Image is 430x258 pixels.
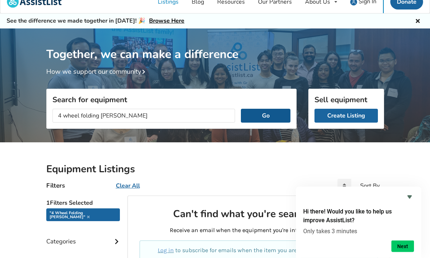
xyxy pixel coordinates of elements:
[52,95,290,105] h3: Search for equipment
[303,207,414,225] h2: Hi there! Would you like to help us improve AssistList?
[405,193,414,201] button: Hide survey
[46,163,384,176] h2: Equipment Listings
[391,240,414,252] button: Next question
[7,18,184,25] h5: See the difference we made together in [DATE]! 🎉
[140,227,378,235] p: Receive an email when the equipment you're interested in is listed!
[46,68,148,76] a: How we support our community
[116,182,140,190] u: Clear All
[46,29,384,62] h1: Together, we can make a difference
[46,223,122,249] div: Categories
[46,196,122,209] h5: 1 Filters Selected
[303,228,414,235] p: Only takes 3 minutes
[303,193,414,252] div: Hi there! Would you like to help us improve AssistList?
[314,95,378,105] h3: Sell equipment
[140,208,378,221] h2: Can't find what you're searching for?
[46,182,65,190] h4: Filters
[314,109,378,123] a: Create Listing
[148,247,369,255] p: to subscribe for emails when the item you are looking for is available.
[158,247,174,254] a: Log in
[149,17,184,25] a: Browse Here
[52,109,235,123] input: I am looking for...
[241,109,290,123] button: Go
[46,209,120,222] div: "4 wheel folding [PERSON_NAME]"
[360,183,380,189] div: Sort By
